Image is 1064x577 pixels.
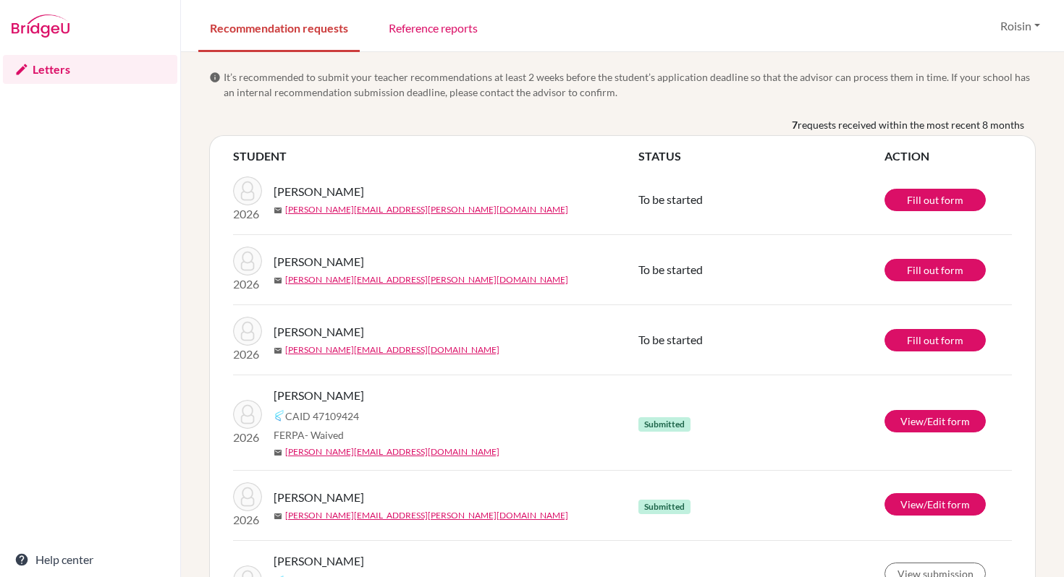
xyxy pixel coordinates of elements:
th: ACTION [884,148,1012,165]
span: requests received within the most recent 8 months [798,117,1024,132]
span: - Waived [305,429,344,441]
p: 2026 [233,346,262,363]
a: [PERSON_NAME][EMAIL_ADDRESS][PERSON_NAME][DOMAIN_NAME] [285,273,568,286]
span: To be started [638,262,703,276]
img: Aggarwal, Vansh [233,400,262,429]
b: 7 [792,117,798,132]
span: mail [274,206,282,215]
a: Letters [3,55,177,84]
span: [PERSON_NAME] [274,387,364,404]
a: [PERSON_NAME][EMAIL_ADDRESS][DOMAIN_NAME] [285,343,499,356]
span: [PERSON_NAME] [274,489,364,506]
span: CAID 47109424 [285,409,359,424]
span: mail [274,512,282,521]
th: STATUS [638,148,884,165]
span: [PERSON_NAME] [274,323,364,341]
img: Common App logo [274,410,285,422]
img: Abueideh, Omar [233,317,262,346]
span: [PERSON_NAME] [274,552,364,570]
a: [PERSON_NAME][EMAIL_ADDRESS][DOMAIN_NAME] [285,445,499,458]
span: mail [274,346,282,355]
span: It’s recommended to submit your teacher recommendations at least 2 weeks before the student’s app... [224,69,1036,100]
a: Recommendation requests [198,2,360,52]
span: Submitted [638,417,691,432]
p: 2026 [233,205,262,223]
img: Elhammady, Adam [233,247,262,275]
span: mail [274,448,282,457]
p: 2026 [233,275,262,293]
a: [PERSON_NAME][EMAIL_ADDRESS][PERSON_NAME][DOMAIN_NAME] [285,509,568,522]
a: View/Edit form [884,410,986,432]
img: Bridge-U [12,14,69,38]
p: 2026 [233,429,262,446]
span: [PERSON_NAME] [274,253,364,270]
span: FERPA [274,427,344,443]
span: To be started [638,333,703,346]
a: Fill out form [884,329,986,351]
img: Ibrahim, Youssef [233,176,262,205]
span: info [209,72,221,83]
button: Roisin [994,12,1047,40]
p: 2026 [233,511,262,529]
a: Fill out form [884,259,986,281]
a: Fill out form [884,189,986,211]
a: View/Edit form [884,493,986,516]
a: Reference reports [377,2,489,52]
span: Submitted [638,500,691,514]
img: Ravindranathan, Ella [233,482,262,511]
a: Help center [3,545,177,574]
span: To be started [638,192,703,206]
span: [PERSON_NAME] [274,183,364,200]
span: mail [274,276,282,285]
th: STUDENT [233,148,638,165]
a: [PERSON_NAME][EMAIL_ADDRESS][PERSON_NAME][DOMAIN_NAME] [285,203,568,216]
